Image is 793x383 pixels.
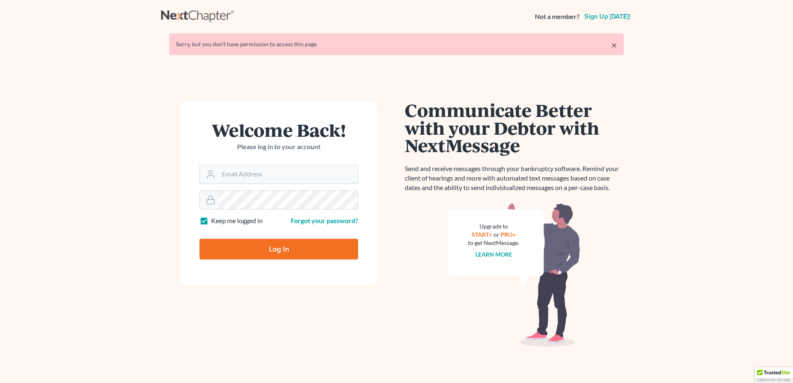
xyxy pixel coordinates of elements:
[755,367,793,383] div: TrustedSite Certified
[475,251,512,258] a: Learn more
[501,231,516,238] a: PRO+
[291,216,358,224] a: Forgot your password?
[199,121,358,139] h1: Welcome Back!
[405,164,624,193] p: Send and receive messages through your bankruptcy software. Remind your client of hearings and mo...
[468,239,519,247] div: to get NextMessage.
[448,202,580,347] img: nextmessage_bg-59042aed3d76b12b5cd301f8e5b87938c9018125f34e5fa2b7a6b67550977c72.svg
[468,222,519,231] div: Upgrade to
[494,231,499,238] span: or
[218,165,358,183] input: Email Address
[535,12,579,21] strong: Not a member?
[405,101,624,154] h1: Communicate Better with your Debtor with NextMessage
[199,239,358,259] input: Log In
[211,216,263,226] label: Keep me logged in
[611,40,617,50] a: ×
[176,40,617,48] div: Sorry, but you don't have permission to access this page
[583,13,632,20] a: Sign up [DATE]!
[472,231,492,238] a: START+
[199,142,358,152] p: Please log in to your account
